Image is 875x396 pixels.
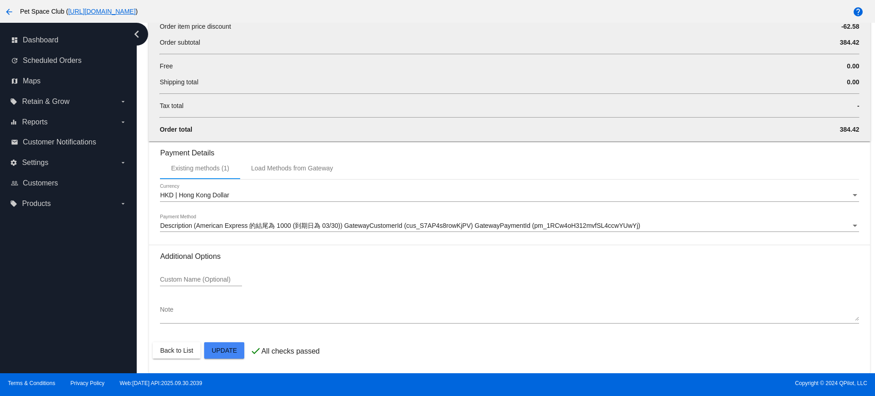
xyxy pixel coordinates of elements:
span: 0.00 [847,78,859,86]
h3: Additional Options [160,252,859,261]
span: Pet Space Club ( ) [20,8,138,15]
span: Reports [22,118,47,126]
i: local_offer [10,200,17,207]
a: map Maps [11,74,127,88]
span: Customers [23,179,58,187]
i: equalizer [10,118,17,126]
button: Update [204,342,244,359]
button: Back to List [153,342,200,359]
mat-select: Currency [160,192,859,199]
a: Privacy Policy [71,380,105,386]
a: Terms & Conditions [8,380,55,386]
span: Products [22,200,51,208]
a: [URL][DOMAIN_NAME] [68,8,136,15]
i: arrow_drop_down [119,118,127,126]
span: Tax total [160,102,183,109]
span: Customer Notifications [23,138,96,146]
span: Order item price discount [160,23,231,30]
i: map [11,77,18,85]
a: update Scheduled Orders [11,53,127,68]
i: chevron_left [129,27,144,41]
span: Back to List [160,347,193,354]
mat-select: Payment Method [160,222,859,230]
mat-icon: arrow_back [4,6,15,17]
a: dashboard Dashboard [11,33,127,47]
span: Order subtotal [160,39,200,46]
span: Settings [22,159,48,167]
i: arrow_drop_down [119,98,127,105]
a: Web:[DATE] API:2025.09.30.2039 [120,380,202,386]
span: Free [160,62,173,70]
span: Copyright © 2024 QPilot, LLC [445,380,867,386]
i: local_offer [10,98,17,105]
span: 384.42 [840,126,860,133]
mat-icon: help [853,6,864,17]
div: Load Methods from Gateway [251,165,333,172]
span: Dashboard [23,36,58,44]
div: Existing methods (1) [171,165,229,172]
span: Description (American Express 的結尾為 1000 (到期日為 03/30)) GatewayCustomerId (cus_S7AP4s8rowKjPV) Gate... [160,222,640,229]
span: 0.00 [847,62,859,70]
span: Maps [23,77,41,85]
a: email Customer Notifications [11,135,127,149]
span: Shipping total [160,78,198,86]
i: settings [10,159,17,166]
input: Custom Name (Optional) [160,276,242,283]
a: people_outline Customers [11,176,127,190]
span: - [857,102,860,109]
i: email [11,139,18,146]
i: arrow_drop_down [119,200,127,207]
span: -62.58 [841,23,860,30]
i: dashboard [11,36,18,44]
mat-icon: check [250,345,261,356]
i: people_outline [11,180,18,187]
span: Order total [160,126,192,133]
span: Update [211,347,237,354]
span: 384.42 [840,39,860,46]
i: update [11,57,18,64]
span: Scheduled Orders [23,57,82,65]
span: HKD | Hong Kong Dollar [160,191,229,199]
h3: Payment Details [160,142,859,157]
i: arrow_drop_down [119,159,127,166]
span: Retain & Grow [22,98,69,106]
p: All checks passed [261,347,319,355]
div: Order total [149,6,870,141]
